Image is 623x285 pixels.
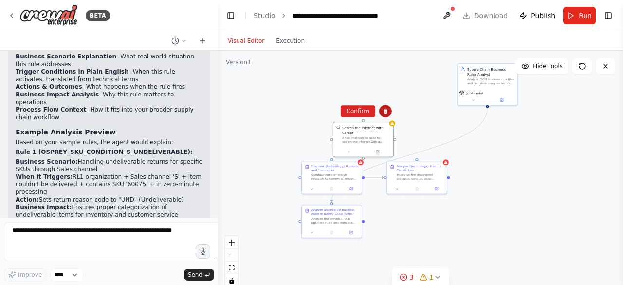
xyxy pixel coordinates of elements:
button: fit view [225,262,238,274]
button: Hide Tools [515,58,568,74]
li: - How it fits into your broader supply chain workflow [16,106,202,121]
span: Hide Tools [533,62,563,70]
button: Improve [4,268,46,281]
div: Version 1 [226,58,251,66]
strong: Business Scenario: [16,158,78,165]
button: No output available [321,186,342,192]
button: Show right sidebar [602,9,615,22]
button: No output available [406,186,427,192]
strong: Rule 1 (OSPREY_SKU_CONDITION_S_UNDELIVERABLE): [16,149,193,155]
nav: breadcrumb [254,11,402,20]
div: Analyze the provided JSON business rules and translate them into clear supply chain business lang... [311,217,359,225]
strong: Trigger Conditions in Plain English [16,68,128,75]
div: SerperDevToolSearch the internet with SerperA tool that can be used to search the internet with a... [333,122,394,157]
strong: Actions & Outcomes [16,83,82,90]
button: Click to speak your automation idea [196,244,210,259]
img: SerperDevTool [336,125,340,129]
button: Confirm [341,105,375,117]
p: Based on your sample rules, the agent would explain: [16,139,202,147]
li: Ensures proper categorization of undeliverable items for inventory and customer service [16,204,202,219]
a: Studio [254,12,275,19]
button: No output available [321,230,342,236]
span: 1 [429,272,434,282]
div: BETA [86,10,110,21]
button: Send [184,269,214,281]
strong: Business Scenario Explanation [16,53,116,60]
div: A tool that can be used to search the internet with a search_query. Supports different search typ... [342,136,390,144]
strong: When It Triggers: [16,173,73,180]
button: Open in side panel [488,97,515,103]
button: Switch to previous chat [167,35,191,47]
button: Delete node [379,105,392,117]
li: - What real-world situation this rule addresses [16,53,202,68]
span: 3 [409,272,414,282]
li: Sets return reason code to "UND" (Undeliverable) [16,196,202,204]
button: Open in side panel [343,230,360,236]
span: Improve [18,271,42,279]
button: Hide left sidebar [224,9,238,22]
div: Search the internet with Serper [342,125,390,135]
strong: Example Analysis Preview [16,128,115,136]
div: Analyze and Explain Business Rules in Supply Chain TermsAnalyze the provided JSON business rules ... [301,205,362,238]
div: Conduct comprehensive research to identify all major products and solutions that provide {technol... [311,173,359,181]
div: Based on the discovered products, conduct deep analysis of their capabilities, features, and tech... [397,173,444,181]
button: Run [563,7,596,24]
img: Logo [19,4,78,26]
strong: Business Impact: [16,204,72,210]
span: Publish [531,11,555,20]
div: Supply Chain Business Rules Analyst [467,67,514,76]
li: - What happens when the rule fires [16,83,202,91]
button: Open in side panel [364,149,391,155]
div: Analyze and Explain Business Rules in Supply Chain Terms [311,208,359,216]
li: Handling undeliverable returns for specific SKUs through Sales channel [16,158,202,173]
div: Supply Chain Business Rules AnalystAnalyze JSON business rule files and translate complex technic... [457,63,518,106]
button: Open in side panel [428,186,445,192]
button: Start a new chat [195,35,210,47]
span: Run [579,11,592,20]
li: - When this rule activates, translated from technical terms [16,68,202,83]
strong: Action: [16,196,39,203]
div: Discover {technology} Products and CompaniesConduct comprehensive research to identify all major ... [301,161,362,194]
strong: Process Flow Context [16,106,86,113]
span: gpt-4o-mini [466,91,483,95]
g: Edge from 512c0ac9-4b60-4a30-b0d0-f0c66c20f17c to fc4b9d84-2ab0-45f8-b497-e35bed70eead [329,108,490,202]
div: Analyze {technology} Product CapabilitiesBased on the discovered products, conduct deep analysis ... [386,161,447,194]
li: - Why this rule matters to operations [16,91,202,106]
li: RL1 organization + Sales channel 'S' + item couldn't be delivered + contains SKU '60075' + in zer... [16,173,202,196]
div: Discover {technology} Products and Companies [311,164,359,172]
span: Send [188,271,202,279]
div: Analyze {technology} Product Capabilities [397,164,444,172]
g: Edge from 1ae0fb7c-d4c2-4cf7-952f-5c303e7f9ac4 to 0086f876-3116-4095-87c3-c4c9cc73fa33 [365,175,384,180]
button: Visual Editor [222,35,270,47]
button: zoom in [225,236,238,249]
strong: Business Impact Analysis [16,91,99,98]
button: Open in side panel [343,186,360,192]
button: Execution [270,35,311,47]
div: Analyze JSON business rule files and translate complex technical conditions into clear, understan... [467,77,514,85]
button: Publish [515,7,559,24]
